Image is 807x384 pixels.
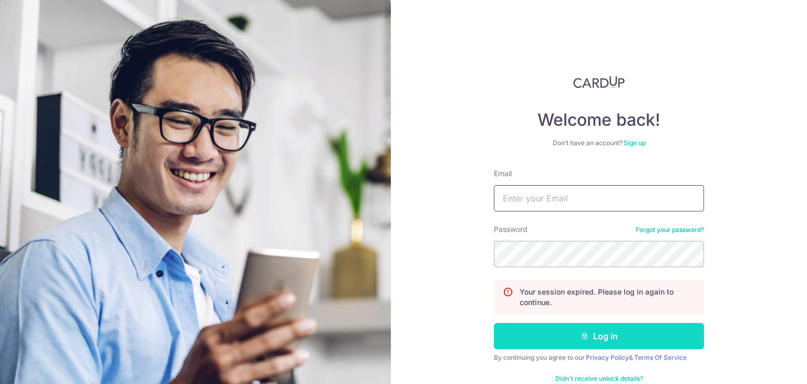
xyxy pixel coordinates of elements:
button: Log in [494,323,704,349]
label: Email [494,168,512,179]
div: Don’t have an account? [494,139,704,147]
input: Enter your Email [494,185,704,211]
h4: Welcome back! [494,109,704,130]
a: Sign up [624,139,646,147]
a: Terms Of Service [634,353,687,361]
a: Didn't receive unlock details? [555,375,643,383]
p: Your session expired. Please log in again to continue. [520,287,695,308]
a: Forgot your password? [636,226,704,234]
div: By continuing you agree to our & [494,353,704,362]
a: Privacy Policy [586,353,629,361]
img: CardUp Logo [573,76,625,88]
label: Password [494,224,527,235]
